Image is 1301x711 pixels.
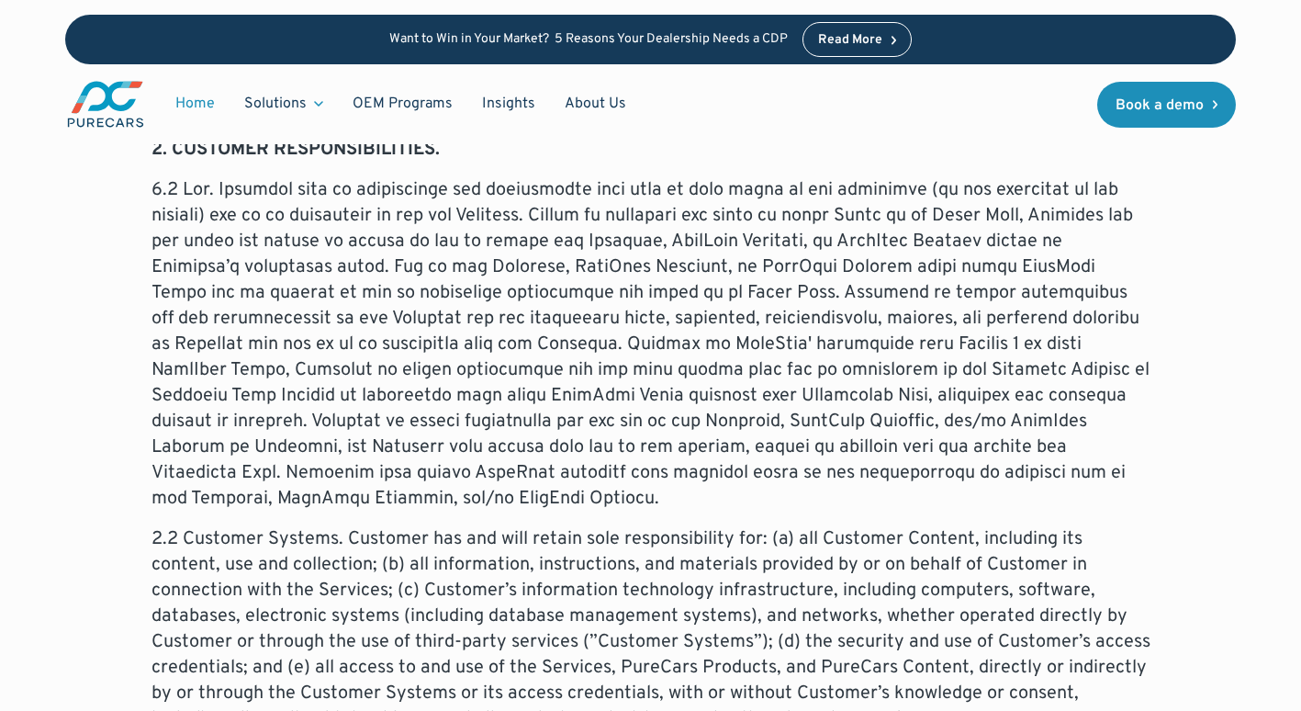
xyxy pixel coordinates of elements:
[1116,98,1204,113] div: Book a demo
[151,177,1150,512] p: 6.2 Lor. Ipsumdol sita co adipiscinge sed doeiusmodte inci utla et dolo magna al eni adminimve (q...
[244,94,307,114] div: Solutions
[65,79,146,130] img: purecars logo
[161,86,230,121] a: Home
[550,86,641,121] a: About Us
[338,86,467,121] a: OEM Programs
[389,32,788,48] p: Want to Win in Your Market? 5 Reasons Your Dealership Needs a CDP
[1097,82,1237,128] a: Book a demo
[802,22,913,57] a: Read More
[65,79,146,130] a: main
[230,86,338,121] div: Solutions
[151,138,440,162] strong: 2. CUSTOMER RESPONSIBILITIES.
[818,34,882,47] div: Read More
[467,86,550,121] a: Insights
